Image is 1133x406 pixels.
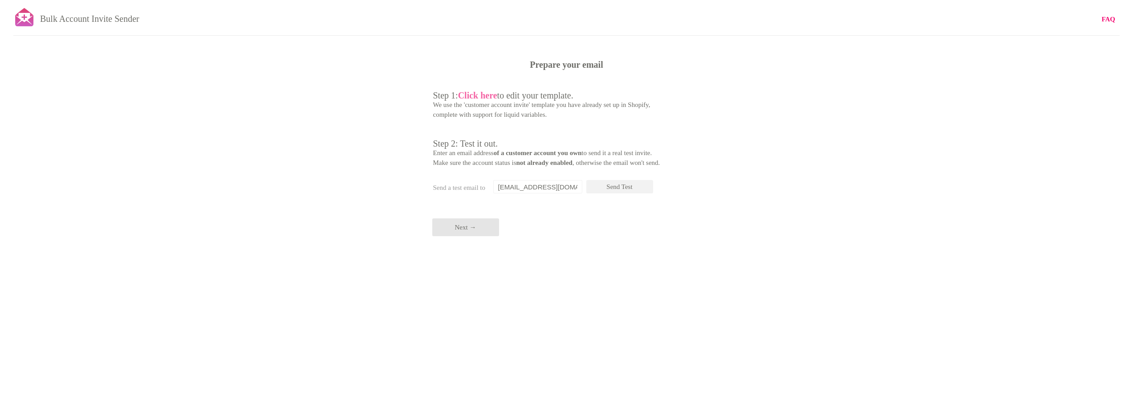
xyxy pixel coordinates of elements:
[1101,14,1115,24] a: FAQ
[40,5,139,28] p: Bulk Account Invite Sender
[433,90,573,100] span: Step 1: to edit your template.
[458,90,497,100] a: Click here
[433,71,660,168] p: We use the 'customer account invite' template you have already set up in Shopify, complete with s...
[1101,16,1115,23] b: FAQ
[432,218,499,236] p: Next →
[433,139,498,148] span: Step 2: Test it out.
[516,159,573,166] b: not already enabled
[433,183,611,193] p: Send a test email to
[586,180,653,193] p: Send Test
[530,60,603,70] b: Prepare your email
[494,149,582,156] b: of a customer account you own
